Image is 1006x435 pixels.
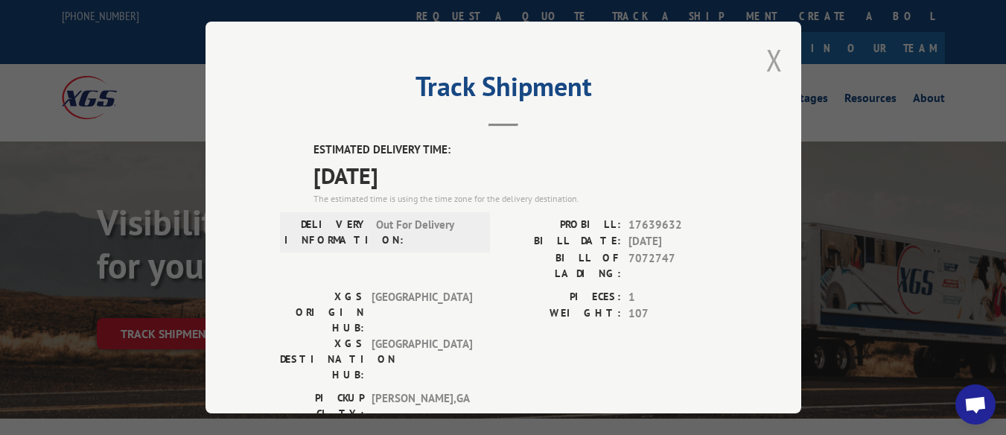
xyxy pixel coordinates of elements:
span: [DATE] [313,159,727,192]
label: WEIGHT: [503,305,621,323]
button: Close modal [766,40,783,80]
span: 107 [628,305,727,323]
span: [GEOGRAPHIC_DATA] [372,336,472,383]
span: 17639632 [628,217,727,234]
span: [GEOGRAPHIC_DATA] [372,289,472,336]
label: ESTIMATED DELIVERY TIME: [313,142,727,159]
div: The estimated time is using the time zone for the delivery destination. [313,192,727,206]
span: 1 [628,289,727,306]
h2: Track Shipment [280,76,727,104]
label: XGS ORIGIN HUB: [280,289,364,336]
span: [DATE] [628,233,727,250]
label: DELIVERY INFORMATION: [284,217,369,248]
span: Out For Delivery [376,217,477,248]
span: [PERSON_NAME] , GA [372,390,472,422]
span: 7072747 [628,250,727,282]
label: XGS DESTINATION HUB: [280,336,364,383]
label: PICKUP CITY: [280,390,364,422]
div: Open chat [955,384,996,425]
label: BILL DATE: [503,233,621,250]
label: BILL OF LADING: [503,250,621,282]
label: PIECES: [503,289,621,306]
label: PROBILL: [503,217,621,234]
